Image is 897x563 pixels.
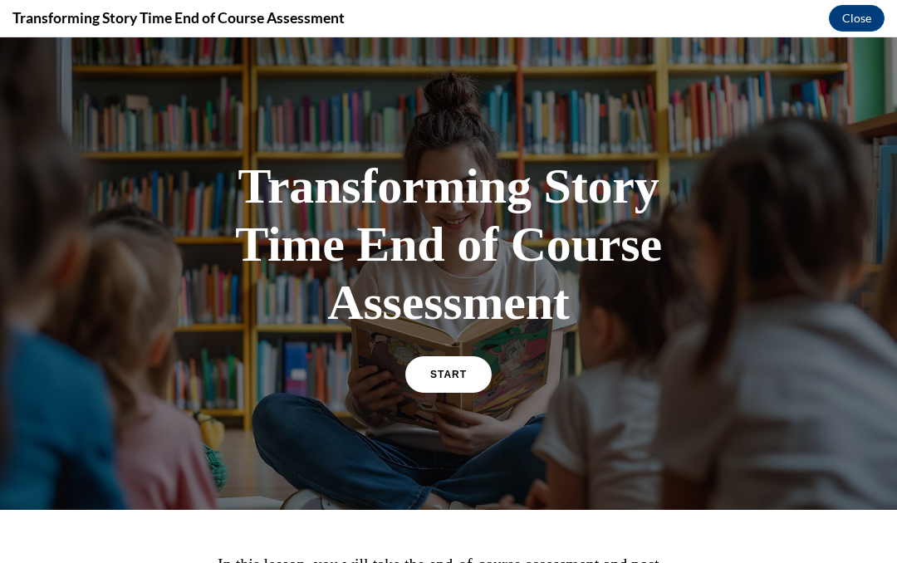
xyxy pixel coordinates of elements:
[199,120,698,294] h1: Transforming Story Time End of Course Assessment
[430,331,467,343] span: START
[405,319,492,355] a: START
[829,5,885,32] button: Close
[12,7,345,28] h4: Transforming Story Time End of Course Assessment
